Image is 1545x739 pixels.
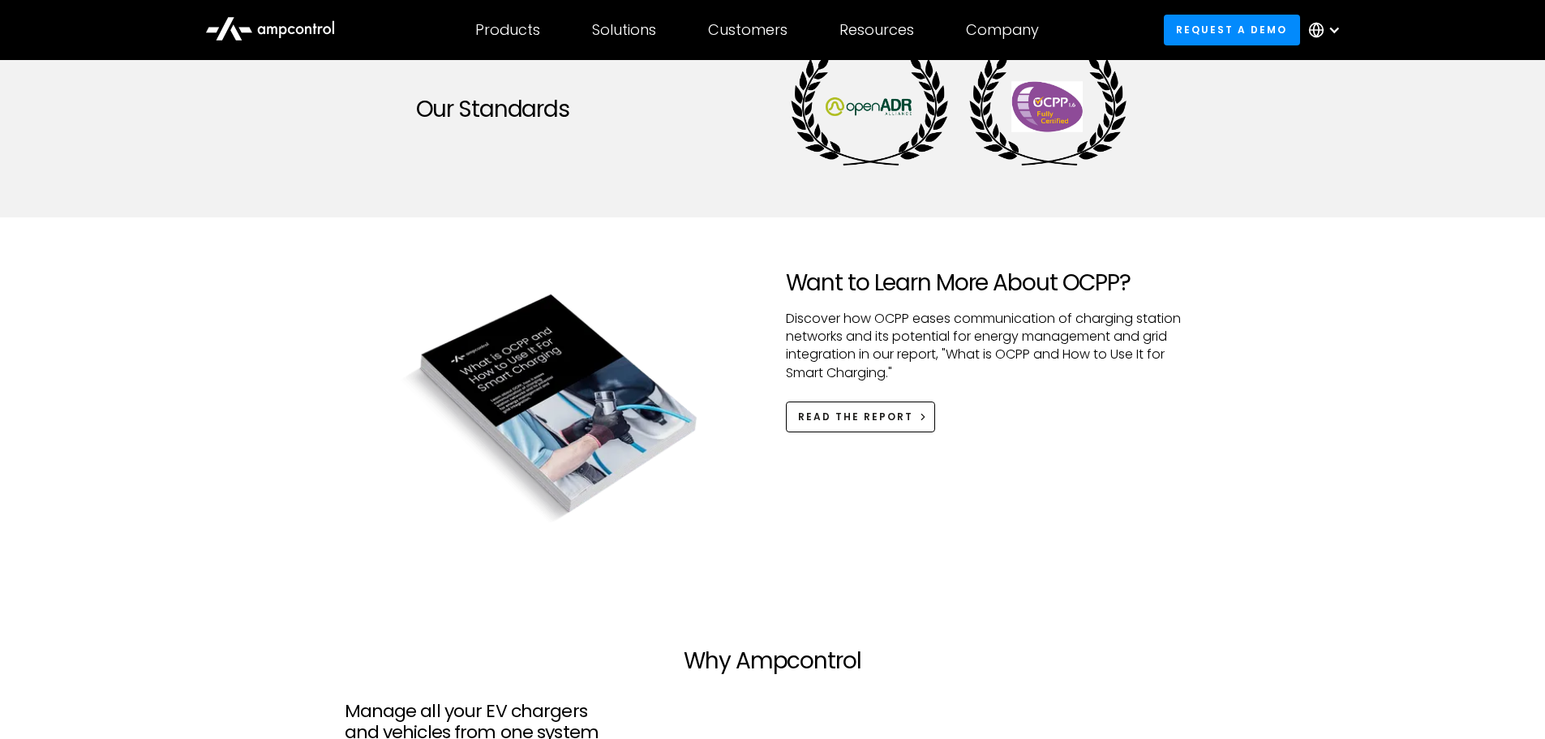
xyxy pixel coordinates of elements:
div: READ the REPORT [798,410,913,424]
div: Company [966,21,1039,39]
div: Customers [708,21,788,39]
div: Solutions [592,21,656,39]
h2: Why Ampcontrol [516,647,1030,675]
div: Resources [839,21,914,39]
img: OCPP 1.6 Standard [964,41,1130,178]
img: what is ocpp and how to use it for smart charging [345,269,760,544]
h2: Want to Learn More About OCPP? [786,269,1201,297]
a: READ the REPORT [786,402,936,432]
div: Products [475,21,540,39]
img: OpenADR Certification [786,41,951,178]
a: Request a demo [1164,15,1300,45]
h2: Our Standards [416,96,760,123]
p: Discover how OCPP eases communication of charging station networks and its potential for energy m... [786,310,1201,383]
